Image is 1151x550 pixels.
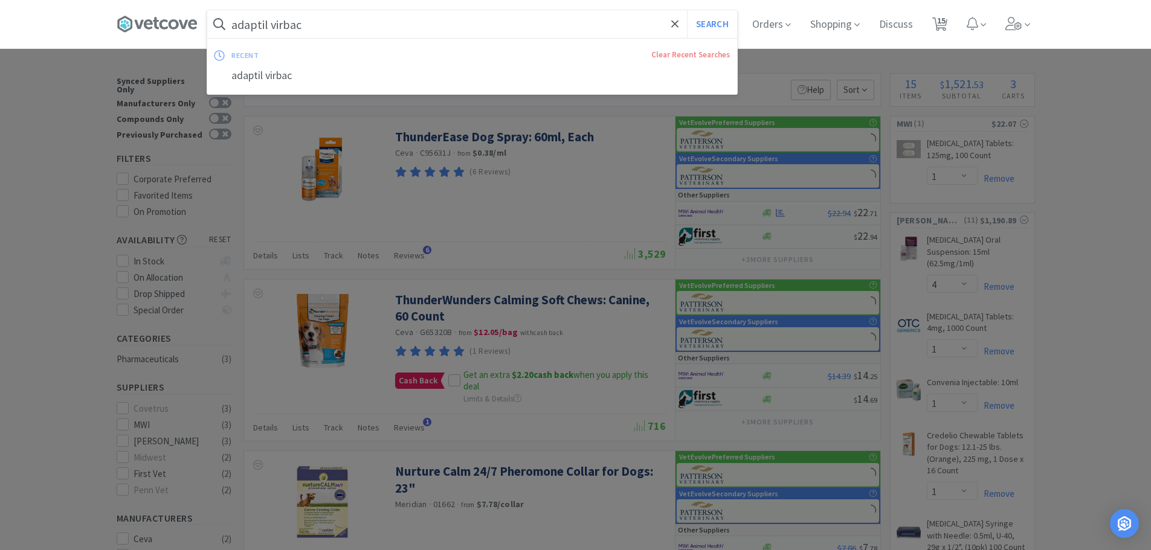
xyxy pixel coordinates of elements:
a: Clear Recent Searches [651,50,730,60]
input: Search by item, sku, manufacturer, ingredient, size... [207,10,737,38]
div: recent [231,46,455,65]
button: Search [687,10,737,38]
div: Open Intercom Messenger [1110,509,1139,538]
a: 15 [927,21,952,31]
div: adaptil virbac [207,65,737,87]
a: Discuss [874,19,918,30]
